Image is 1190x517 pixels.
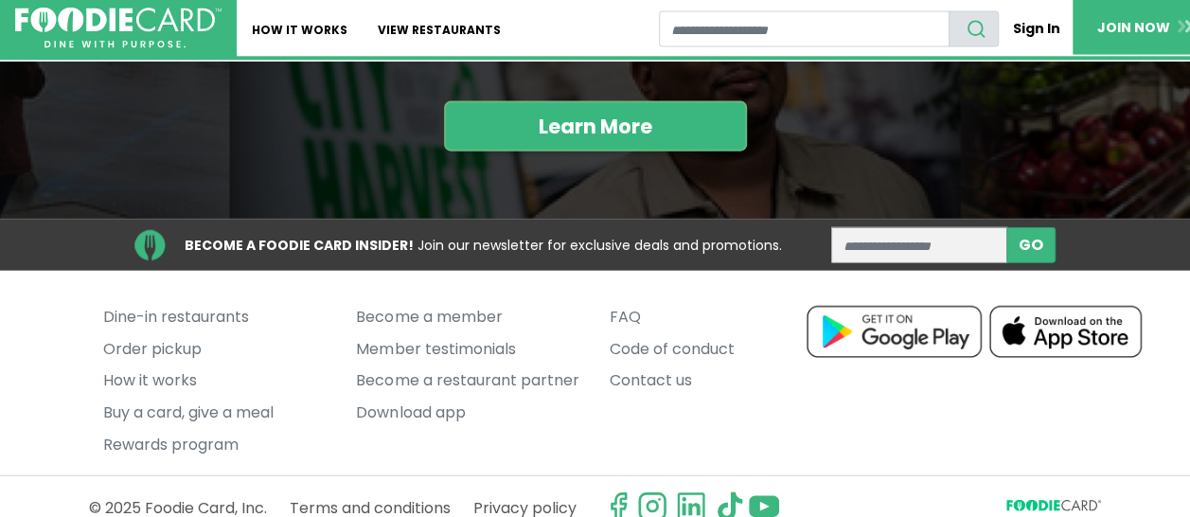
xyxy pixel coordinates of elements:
[610,301,834,333] a: FAQ
[103,365,328,398] a: How it works
[999,11,1073,46] a: Sign In
[185,236,414,255] strong: BECOME A FOODIE CARD INSIDER!
[831,227,1007,263] input: enter email address
[1006,227,1056,263] button: subscribe
[103,429,328,461] a: Rewards program
[103,397,328,429] a: Buy a card, give a meal
[356,365,580,398] a: Become a restaurant partner
[444,101,747,152] a: Learn More
[103,301,328,333] a: Dine-in restaurants
[417,236,782,255] span: Join our newsletter for exclusive deals and promotions.
[356,301,580,333] a: Become a member
[356,397,580,429] a: Download app
[610,333,834,365] a: Code of conduct
[659,11,950,47] input: restaurant search
[610,365,834,398] a: Contact us
[949,11,999,47] button: search
[356,333,580,365] a: Member testimonials
[15,8,222,49] img: FoodieCard; Eat, Drink, Save, Donate
[103,333,328,365] a: Order pickup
